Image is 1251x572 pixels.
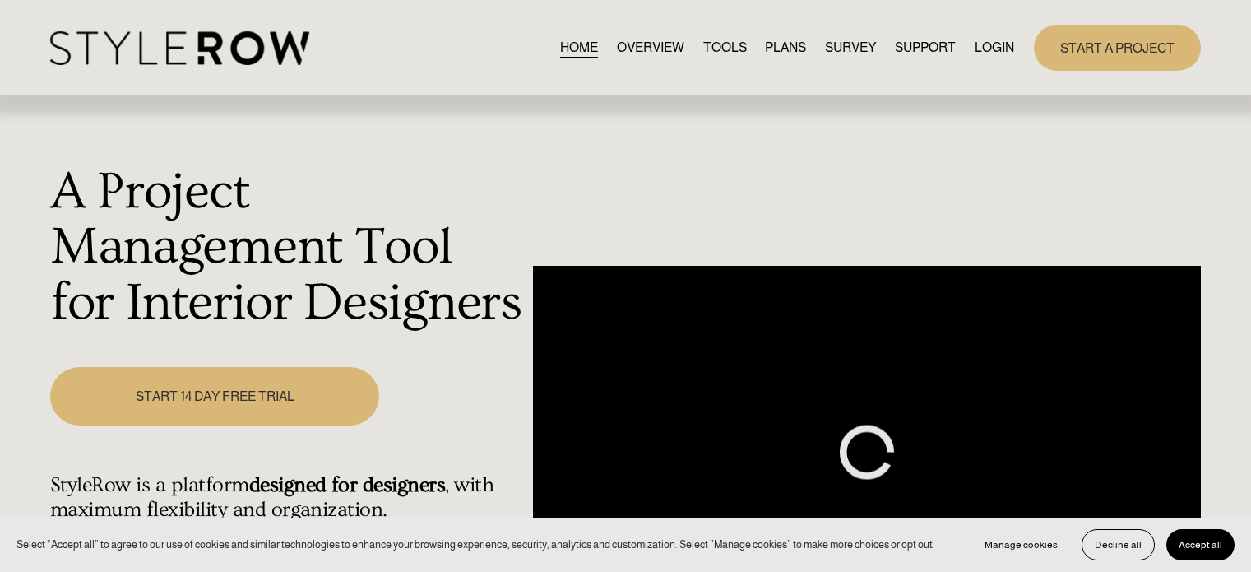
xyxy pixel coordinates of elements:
h4: StyleRow is a platform , with maximum flexibility and organization. [50,473,525,523]
span: SUPPORT [895,38,956,58]
a: OVERVIEW [617,36,684,58]
a: START A PROJECT [1034,25,1201,70]
button: Decline all [1082,529,1155,560]
p: Select “Accept all” to agree to our use of cookies and similar technologies to enhance your brows... [16,537,935,552]
h1: A Project Management Tool for Interior Designers [50,165,525,332]
a: START 14 DAY FREE TRIAL [50,367,379,426]
span: Decline all [1095,539,1142,551]
a: PLANS [765,36,806,58]
a: HOME [560,36,598,58]
span: Accept all [1179,539,1222,551]
a: folder dropdown [895,36,956,58]
button: Manage cookies [972,529,1070,560]
a: LOGIN [975,36,1014,58]
span: Manage cookies [985,539,1058,551]
strong: designed for designers [249,473,446,497]
button: Accept all [1166,529,1235,560]
a: TOOLS [703,36,747,58]
a: SURVEY [825,36,876,58]
img: StyleRow [50,31,309,65]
